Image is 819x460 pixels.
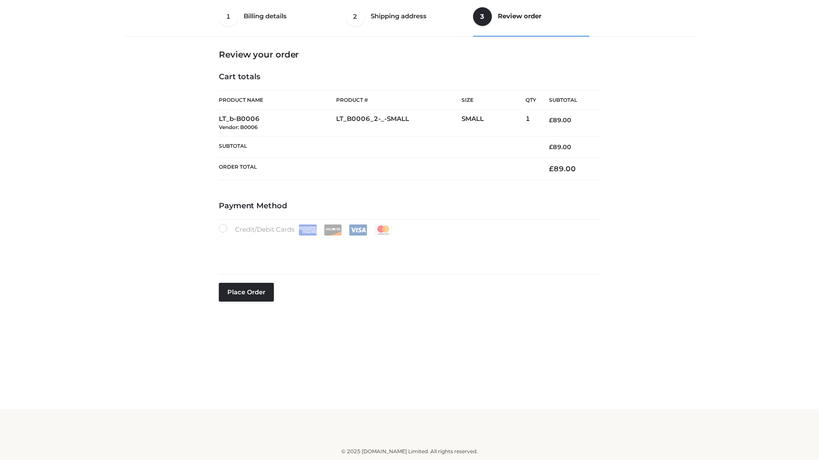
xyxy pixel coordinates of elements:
td: 1 [526,110,536,137]
div: © 2025 [DOMAIN_NAME] Limited. All rights reserved. [127,447,692,456]
span: £ [549,164,554,173]
td: LT_B0006_2-_-SMALL [336,110,462,137]
h4: Cart totals [219,72,600,82]
img: Mastercard [374,224,392,236]
small: Vendor: B0006 [219,124,258,130]
span: £ [549,116,553,124]
th: Size [462,91,521,110]
span: £ [549,143,553,151]
button: Place order [219,283,274,302]
bdi: 89.00 [549,143,571,151]
h4: Payment Method [219,201,600,211]
img: Discover [324,224,342,236]
img: Visa [349,224,367,236]
img: Amex [299,224,317,236]
th: Order Total [219,158,536,180]
th: Qty [526,90,536,110]
th: Subtotal [536,91,600,110]
bdi: 89.00 [549,116,571,124]
bdi: 89.00 [549,164,576,173]
th: Product Name [219,90,336,110]
th: Subtotal [219,136,536,157]
th: Product # [336,90,462,110]
td: LT_b-B0006 [219,110,336,137]
iframe: Secure payment input frame [217,234,598,265]
h3: Review your order [219,49,600,60]
td: SMALL [462,110,526,137]
label: Credit/Debit Cards [219,224,393,236]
